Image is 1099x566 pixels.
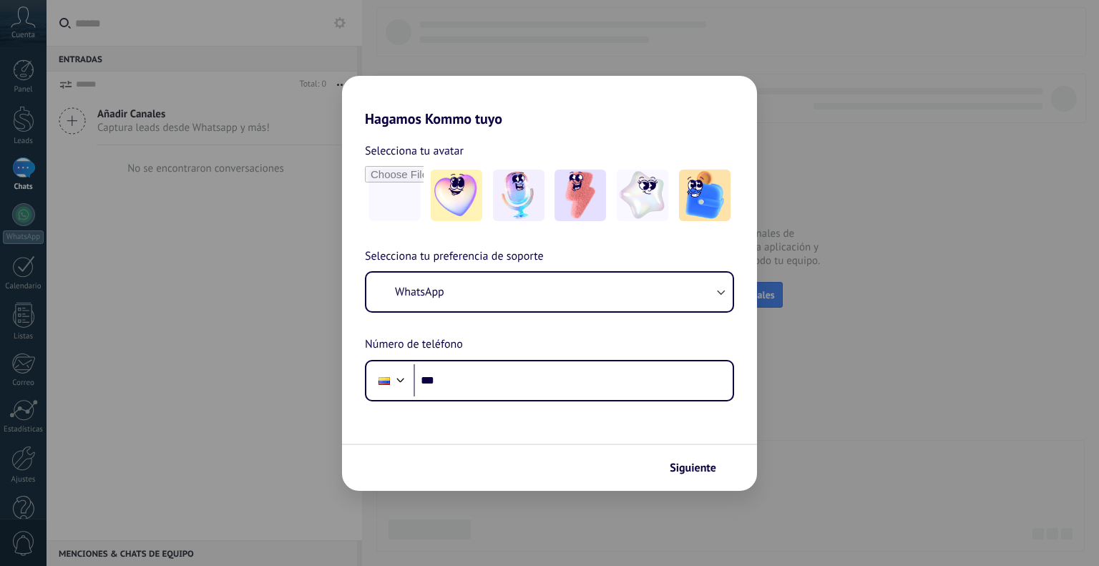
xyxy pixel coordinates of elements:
[679,170,731,221] img: -5.jpeg
[365,248,544,266] span: Selecciona tu preferencia de soporte
[365,142,464,160] span: Selecciona tu avatar
[555,170,606,221] img: -3.jpeg
[670,463,716,473] span: Siguiente
[663,456,736,480] button: Siguiente
[493,170,544,221] img: -2.jpeg
[371,366,398,396] div: Colombia: + 57
[395,285,444,299] span: WhatsApp
[366,273,733,311] button: WhatsApp
[617,170,668,221] img: -4.jpeg
[431,170,482,221] img: -1.jpeg
[342,76,757,127] h2: Hagamos Kommo tuyo
[365,336,463,354] span: Número de teléfono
